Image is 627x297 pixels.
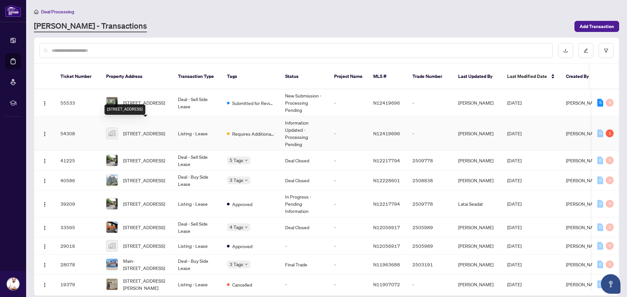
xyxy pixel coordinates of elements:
td: Deal Closed [280,151,329,171]
td: - [280,237,329,255]
div: 0 [597,129,603,137]
img: Profile Icon [7,278,19,290]
span: [PERSON_NAME] [566,100,601,106]
td: Deal - Sell Side Lease [173,217,222,237]
td: [PERSON_NAME] [453,217,502,237]
div: 0 [597,223,603,231]
div: 0 [597,176,603,184]
td: New Submission - Processing Pending [280,89,329,116]
th: MLS # [368,64,407,89]
th: Property Address [101,64,173,89]
div: 0 [597,156,603,164]
span: N12419696 [373,130,400,136]
button: Logo [40,97,50,108]
th: Last Updated By [453,64,502,89]
span: [PERSON_NAME] [566,177,601,183]
button: Logo [40,199,50,209]
th: Tags [222,64,280,89]
td: 54308 [55,116,101,151]
span: Main-[STREET_ADDRESS] [123,257,168,272]
td: - [329,237,368,255]
span: [DATE] [507,281,522,287]
img: thumbnail-img [106,128,118,139]
td: Latai Seadat [453,190,502,217]
span: N12056917 [373,224,400,230]
span: filter [604,48,608,53]
img: Logo [42,178,47,184]
div: 5 [597,99,603,107]
span: Add Transaction [580,21,614,32]
span: [DATE] [507,100,522,106]
span: [PERSON_NAME] [566,243,601,249]
td: Final Trade [280,255,329,275]
td: Deal Closed [280,217,329,237]
td: - [329,217,368,237]
th: Status [280,64,329,89]
span: [PERSON_NAME] [566,130,601,136]
td: 2505989 [407,237,453,255]
div: 0 [606,99,614,107]
img: Logo [42,282,47,288]
span: 5 Tags [230,156,243,164]
span: Approved [232,243,252,250]
td: Deal - Sell Side Lease [173,151,222,171]
td: [PERSON_NAME] [453,116,502,151]
span: home [34,9,39,14]
div: 0 [606,223,614,231]
span: [PERSON_NAME] [566,157,601,163]
button: Logo [40,155,50,166]
td: - [329,190,368,217]
span: Deal Processing [41,9,74,15]
td: - [280,275,329,294]
span: Cancelled [232,281,252,288]
span: down [245,263,248,266]
span: 3 Tags [230,260,243,268]
span: [PERSON_NAME] [566,281,601,287]
button: Logo [40,175,50,186]
td: Deal Closed [280,171,329,190]
td: [PERSON_NAME] [453,171,502,190]
td: Listing - Lease [173,116,222,151]
td: 2509778 [407,190,453,217]
img: thumbnail-img [106,240,118,251]
td: [PERSON_NAME] [453,255,502,275]
td: 2508838 [407,171,453,190]
td: [PERSON_NAME] [453,151,502,171]
td: Deal - Buy Side Lease [173,255,222,275]
span: N12217794 [373,201,400,207]
span: [PERSON_NAME] [566,224,601,230]
td: - [407,116,453,151]
span: [DATE] [507,201,522,207]
span: [STREET_ADDRESS] [123,224,165,231]
span: [PERSON_NAME] [566,201,601,207]
img: thumbnail-img [106,175,118,186]
span: [STREET_ADDRESS] [123,177,165,184]
td: - [329,89,368,116]
td: In Progress - Pending Information [280,190,329,217]
td: 41225 [55,151,101,171]
span: Submitted for Review [232,99,275,107]
td: - [329,275,368,294]
button: Logo [40,222,50,232]
td: 29016 [55,237,101,255]
td: 28078 [55,255,101,275]
img: thumbnail-img [106,198,118,209]
div: 0 [597,200,603,208]
span: down [245,179,248,182]
span: [STREET_ADDRESS][PERSON_NAME] [123,277,168,291]
span: [STREET_ADDRESS] [123,130,165,137]
img: Logo [42,202,47,207]
td: Deal - Buy Side Lease [173,171,222,190]
img: Logo [42,262,47,268]
td: Information Updated - Processing Pending [280,116,329,151]
td: - [329,151,368,171]
button: download [558,43,573,58]
span: [STREET_ADDRESS] [123,157,165,164]
div: 0 [606,260,614,268]
td: 39209 [55,190,101,217]
button: Logo [40,241,50,251]
span: N12217794 [373,157,400,163]
td: 2505989 [407,217,453,237]
img: Logo [42,131,47,137]
td: Deal - Sell Side Lease [173,89,222,116]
